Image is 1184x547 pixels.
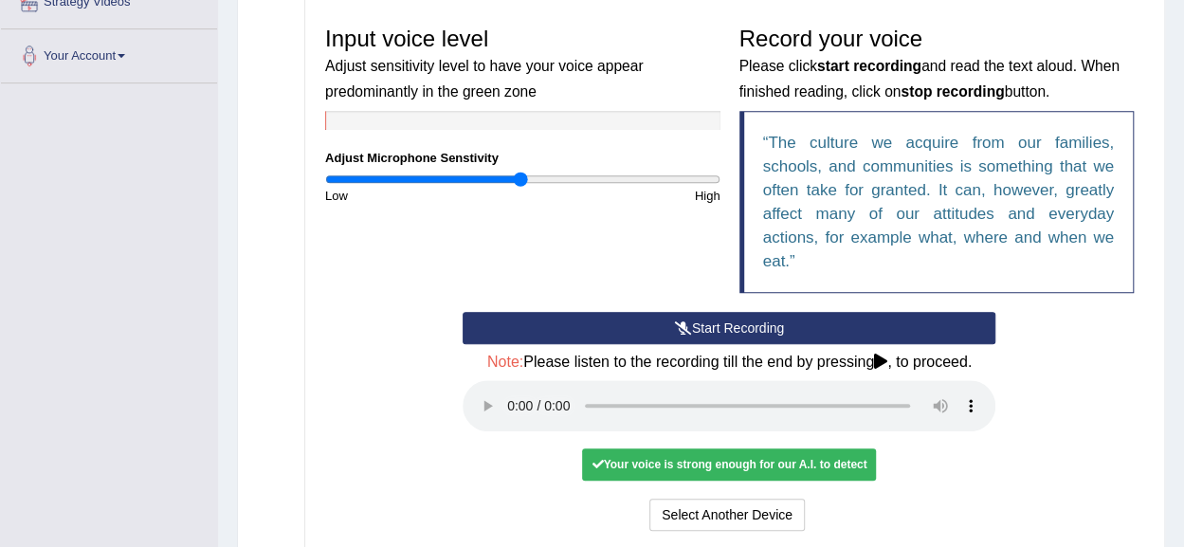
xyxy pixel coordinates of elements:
b: stop recording [901,83,1004,100]
h3: Record your voice [739,27,1135,101]
button: Select Another Device [649,499,805,531]
div: Your voice is strong enough for our A.I. to detect [582,448,876,481]
small: Adjust sensitivity level to have your voice appear predominantly in the green zone [325,58,643,99]
div: Low [316,187,522,205]
button: Start Recording [463,312,995,344]
small: Please click and read the text aloud. When finished reading, click on button. [739,58,1120,99]
span: Note: [487,354,523,370]
h3: Input voice level [325,27,720,101]
div: High [522,187,729,205]
b: start recording [817,58,921,74]
h4: Please listen to the recording till the end by pressing , to proceed. [463,354,995,371]
label: Adjust Microphone Senstivity [325,149,499,167]
q: The culture we acquire from our families, schools, and communities is something that we often tak... [763,134,1115,270]
a: Your Account [1,29,217,77]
